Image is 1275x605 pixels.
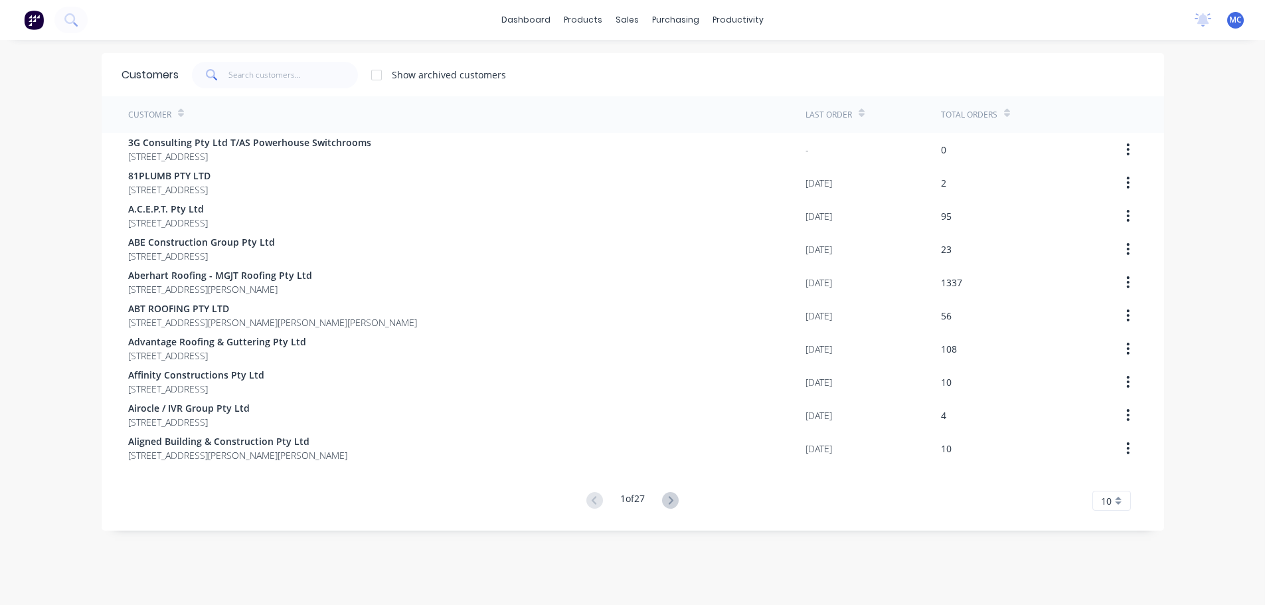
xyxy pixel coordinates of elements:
[806,408,832,422] div: [DATE]
[1101,494,1112,508] span: 10
[941,408,946,422] div: 4
[706,10,770,30] div: productivity
[941,109,997,121] div: Total Orders
[128,149,371,163] span: [STREET_ADDRESS]
[941,309,952,323] div: 56
[128,183,211,197] span: [STREET_ADDRESS]
[1229,14,1242,26] span: MC
[128,382,264,396] span: [STREET_ADDRESS]
[24,10,44,30] img: Factory
[392,68,506,82] div: Show archived customers
[806,375,832,389] div: [DATE]
[128,434,347,448] span: Aligned Building & Construction Pty Ltd
[806,176,832,190] div: [DATE]
[122,67,179,83] div: Customers
[941,143,946,157] div: 0
[645,10,706,30] div: purchasing
[128,169,211,183] span: 81PLUMB PTY LTD
[128,216,208,230] span: [STREET_ADDRESS]
[128,335,306,349] span: Advantage Roofing & Guttering Pty Ltd
[941,242,952,256] div: 23
[941,276,962,290] div: 1337
[128,349,306,363] span: [STREET_ADDRESS]
[806,309,832,323] div: [DATE]
[228,62,358,88] input: Search customers...
[806,109,852,121] div: Last Order
[806,209,832,223] div: [DATE]
[128,448,347,462] span: [STREET_ADDRESS][PERSON_NAME][PERSON_NAME]
[941,342,957,356] div: 108
[941,176,946,190] div: 2
[941,375,952,389] div: 10
[128,401,250,415] span: Airocle / IVR Group Pty Ltd
[806,342,832,356] div: [DATE]
[806,143,809,157] div: -
[941,442,952,456] div: 10
[609,10,645,30] div: sales
[128,109,171,121] div: Customer
[128,282,312,296] span: [STREET_ADDRESS][PERSON_NAME]
[128,368,264,382] span: Affinity Constructions Pty Ltd
[557,10,609,30] div: products
[128,202,208,216] span: A.C.E.P.T. Pty Ltd
[806,242,832,256] div: [DATE]
[128,268,312,282] span: Aberhart Roofing - MGJT Roofing Pty Ltd
[128,249,275,263] span: [STREET_ADDRESS]
[128,315,417,329] span: [STREET_ADDRESS][PERSON_NAME][PERSON_NAME][PERSON_NAME]
[128,135,371,149] span: 3G Consulting Pty Ltd T/AS Powerhouse Switchrooms
[128,415,250,429] span: [STREET_ADDRESS]
[941,209,952,223] div: 95
[495,10,557,30] a: dashboard
[806,442,832,456] div: [DATE]
[1230,560,1262,592] iframe: Intercom live chat
[128,235,275,249] span: ABE Construction Group Pty Ltd
[128,302,417,315] span: ABT ROOFING PTY LTD
[620,491,645,511] div: 1 of 27
[806,276,832,290] div: [DATE]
